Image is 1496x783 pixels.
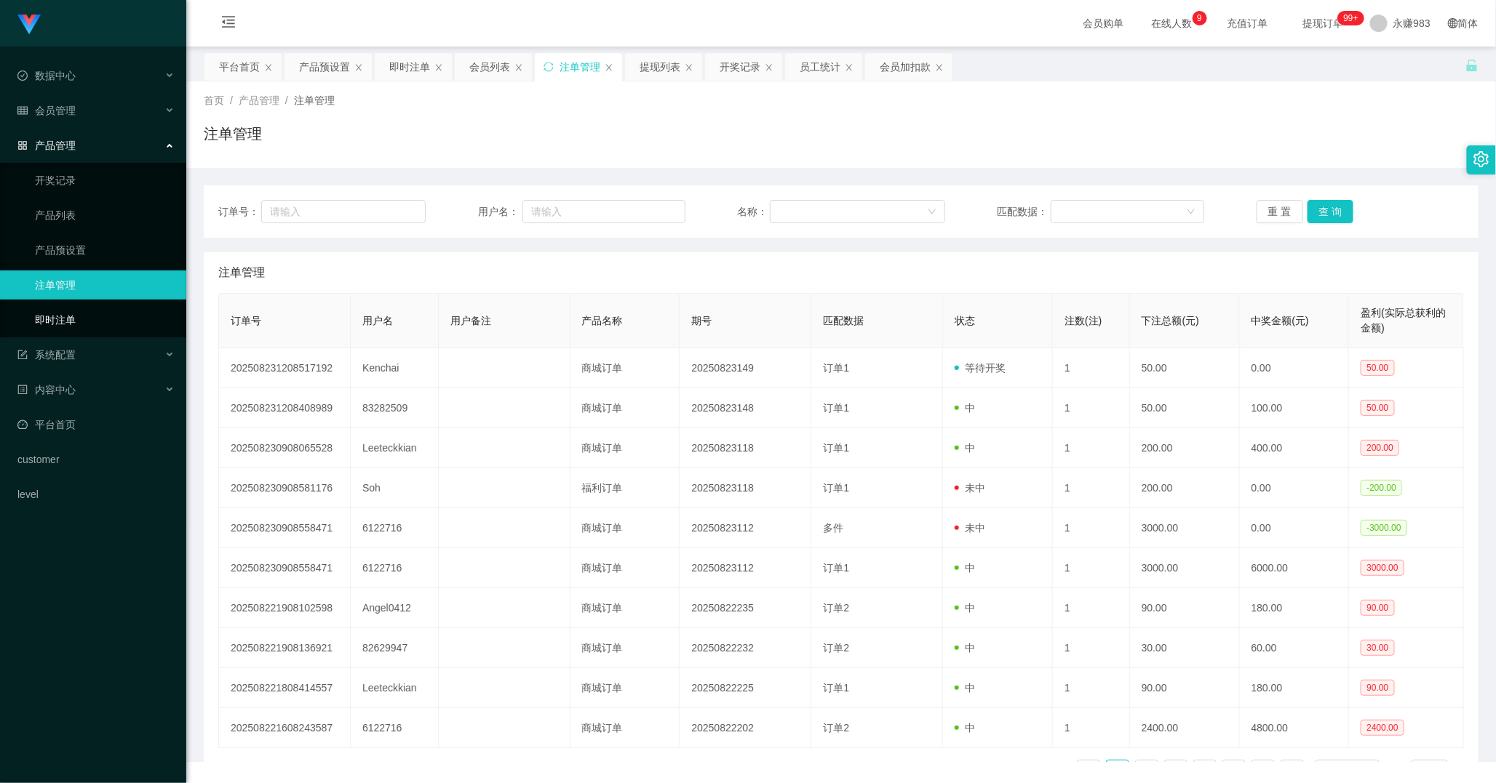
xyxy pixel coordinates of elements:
td: 202508221608243587 [219,708,351,748]
span: 用户名： [478,204,522,220]
a: 图标: dashboard平台首页 [17,410,175,439]
td: 180.00 [1240,668,1350,708]
span: 中 [955,682,975,694]
td: 商城订单 [570,548,680,588]
td: 6122716 [351,548,439,588]
td: 202508230908581176 [219,468,351,508]
img: logo.9652507e.png [17,15,41,35]
td: 20250823149 [680,348,811,388]
div: 跳至 页 [1385,760,1464,783]
td: 202508231208517192 [219,348,351,388]
td: 20250822232 [680,628,811,668]
span: 90.00 [1361,600,1394,616]
td: 20250823112 [680,508,811,548]
td: Kenchai [351,348,439,388]
td: 0.00 [1240,508,1350,548]
input: 请输入 [261,200,426,223]
span: 用户备注 [450,315,491,326]
div: 2021 [198,729,1484,744]
button: 查 询 [1308,200,1354,223]
span: / [230,95,233,106]
td: Leeteckkian [351,428,439,468]
td: 20250823118 [680,468,811,508]
i: 图标: down [928,207,936,217]
span: 名称： [737,204,770,220]
td: 83282509 [351,388,439,428]
li: 共 51 条， [1023,760,1070,783]
a: 产品预设置 [35,236,175,265]
td: 200.00 [1130,428,1240,468]
div: 员工统计 [800,53,840,81]
td: 202508230908065528 [219,428,351,468]
li: 4 [1193,760,1217,783]
li: 5 [1222,760,1246,783]
td: Soh [351,468,439,508]
i: 图标: menu-fold [204,1,253,47]
i: 图标: unlock [1465,59,1479,72]
span: 中 [955,562,975,574]
td: 1 [1053,428,1130,468]
td: 20250823148 [680,388,811,428]
span: 订单1 [823,682,849,694]
i: 图标: close [514,63,523,72]
span: 匹配数据： [997,204,1051,220]
div: 10 条/页 [1324,760,1361,782]
span: 50.00 [1361,400,1394,416]
div: 即时注单 [389,53,430,81]
i: 图标: close [605,63,613,72]
span: 提现订单 [1296,18,1351,28]
td: 20250823112 [680,548,811,588]
i: 图标: close [354,63,363,72]
span: 200.00 [1361,440,1399,456]
td: Leeteckkian [351,668,439,708]
span: 未中 [955,522,985,534]
a: 4 [1194,760,1216,782]
span: 下注总额(元) [1142,315,1199,326]
span: 订单2 [823,642,849,654]
span: 产品管理 [239,95,279,106]
td: 50.00 [1130,388,1240,428]
span: 会员管理 [17,105,76,116]
span: 中 [955,402,975,414]
td: Angel0412 [351,588,439,628]
li: 2 [1135,760,1158,783]
td: 90.00 [1130,668,1240,708]
i: 图标: global [1448,18,1458,28]
td: 商城订单 [570,708,680,748]
td: 20250822235 [680,588,811,628]
a: 3 [1165,760,1187,782]
td: 202508230908558471 [219,548,351,588]
td: 福利订单 [570,468,680,508]
td: 30.00 [1130,628,1240,668]
td: 1 [1053,668,1130,708]
td: 1 [1053,388,1130,428]
sup: 171 [1337,11,1364,25]
span: 首页 [204,95,224,106]
td: 商城订单 [570,628,680,668]
div: 会员加扣款 [880,53,931,81]
span: 在线人数 [1145,18,1200,28]
td: 60.00 [1240,628,1350,668]
span: 中 [955,642,975,654]
td: 6000.00 [1240,548,1350,588]
span: 系统配置 [17,349,76,361]
span: 充值订单 [1220,18,1276,28]
span: 内容中心 [17,384,76,395]
span: 中奖金额(元) [1252,315,1309,326]
td: 1 [1053,708,1130,748]
td: 1 [1053,508,1130,548]
span: 数据中心 [17,70,76,81]
td: 20250822225 [680,668,811,708]
span: / [285,95,288,106]
span: 中 [955,602,975,614]
td: 90.00 [1130,588,1240,628]
span: 订单1 [823,482,849,494]
span: 订单2 [823,602,849,614]
td: 82629947 [351,628,439,668]
span: 注单管理 [294,95,335,106]
span: 用户名 [362,315,393,326]
td: 6122716 [351,508,439,548]
a: 5 [1223,760,1245,782]
span: 90.00 [1361,680,1394,696]
div: 开奖记录 [720,53,760,81]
